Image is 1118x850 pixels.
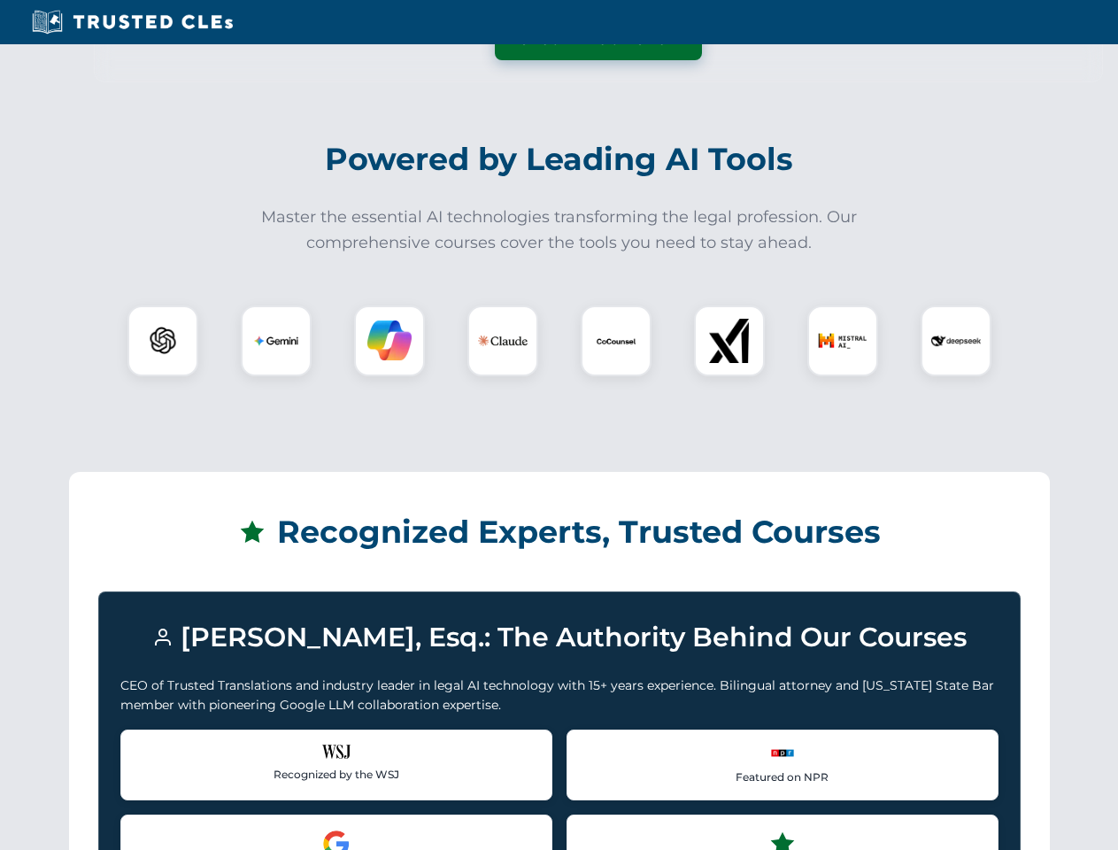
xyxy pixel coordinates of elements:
div: Copilot [354,305,425,376]
img: ChatGPT Logo [137,315,189,367]
img: NPR [768,745,797,761]
p: CEO of Trusted Translations and industry leader in legal AI technology with 15+ years experience.... [120,676,998,715]
h2: Powered by Leading AI Tools [69,128,1050,190]
div: xAI [694,305,765,376]
img: Claude Logo [478,316,528,366]
img: Copilot Logo [367,319,412,363]
img: Gemini Logo [254,319,298,363]
div: Gemini [241,305,312,376]
div: CoCounsel [581,305,652,376]
div: DeepSeek [921,305,991,376]
h3: [PERSON_NAME], Esq.: The Authority Behind Our Courses [120,614,998,661]
div: Mistral AI [807,305,878,376]
img: Mistral AI Logo [818,316,867,366]
img: Trusted CLEs [27,9,238,35]
p: Master the essential AI technologies transforming the legal profession. Our comprehensive courses... [250,205,869,256]
img: CoCounsel Logo [594,319,638,363]
h2: Recognized Experts, Trusted Courses [98,501,1021,563]
div: Claude [467,305,538,376]
p: Featured on NPR [582,769,983,785]
p: Recognized by the WSJ [135,766,537,783]
img: xAI Logo [707,319,752,363]
img: Wall Street Journal [322,745,351,759]
div: ChatGPT [127,305,198,376]
img: DeepSeek Logo [931,316,981,366]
